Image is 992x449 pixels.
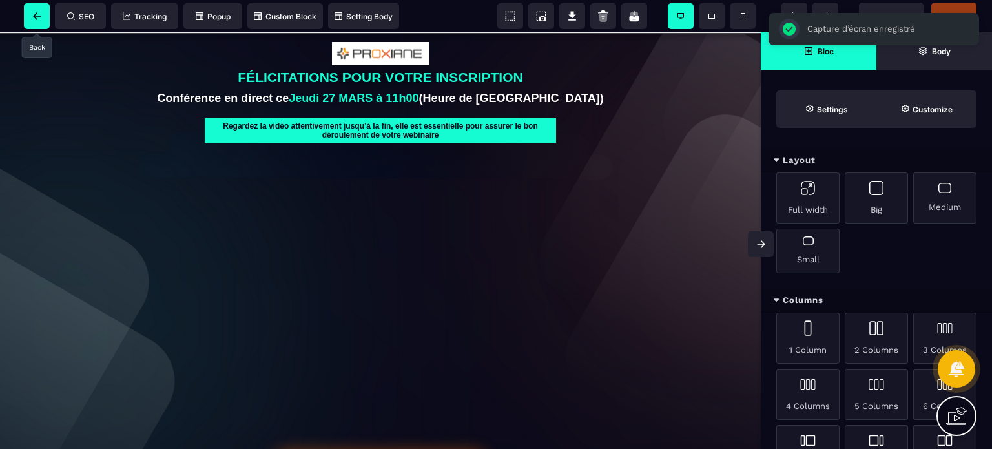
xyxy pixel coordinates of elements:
div: 3 Columns [913,313,976,364]
strong: Settings [817,105,848,114]
div: Layout [761,149,992,172]
strong: Bloc [818,47,834,56]
div: Small [776,229,840,273]
text: FÉLICITATIONS POUR VOTRE INSCRIPTION [10,36,751,56]
span: Preview [859,3,924,28]
span: Previsualiser [867,11,915,21]
div: 1 Column [776,313,840,364]
span: Screenshot [528,3,554,29]
span: View components [497,3,523,29]
span: Open Blocks [761,32,876,70]
span: Publier [941,11,967,21]
div: 2 Columns [845,313,908,364]
span: Open Style Manager [876,90,976,128]
strong: Body [932,47,951,56]
span: Tracking [123,12,167,21]
div: 6 Columns [913,369,976,420]
div: 5 Columns [845,369,908,420]
div: Full width [776,172,840,224]
strong: Customize [913,105,953,114]
div: Big [845,172,908,224]
b: Jeudi 27 MARS à 11h00 [289,59,418,72]
span: Settings [776,90,876,128]
img: 92ef1b41aa5dc875a9f0b1580ab26380_Logo_Proxiane_Final.png [332,10,428,33]
text: Conférence en direct ce (Heure de [GEOGRAPHIC_DATA]) [10,56,751,76]
span: Popup [196,12,231,21]
text: Regardez la vidéo attentivement jusqu’à la fin, elle est essentielle pour assurer le bon déroulem... [205,86,556,110]
span: Custom Block [254,12,316,21]
div: Columns [761,289,992,313]
span: Setting Body [335,12,393,21]
span: SEO [67,12,94,21]
div: Medium [913,172,976,224]
div: 4 Columns [776,369,840,420]
span: Open Layer Manager [876,32,992,70]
